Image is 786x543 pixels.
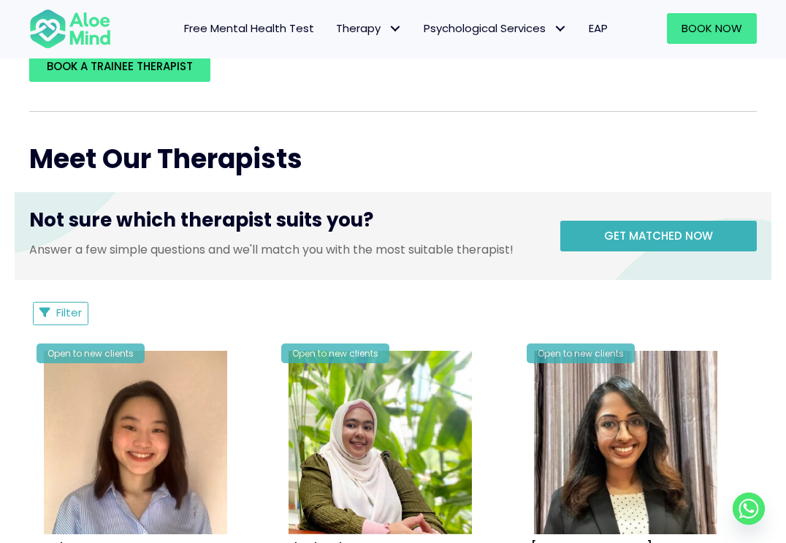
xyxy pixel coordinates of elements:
[534,351,717,534] img: croped-Anita_Profile-photo-300×300
[578,13,619,44] a: EAP
[184,20,314,36] span: Free Mental Health Test
[281,343,389,363] div: Open to new clients
[289,351,472,534] img: Shaheda Counsellor
[560,221,757,251] a: Get matched now
[33,302,88,325] button: Filter Listings
[29,207,538,240] h3: Not sure which therapist suits you?
[549,18,571,39] span: Psychological Services: submenu
[44,351,227,534] img: Kah Mun-profile-crop-300×300
[424,20,567,36] span: Psychological Services
[126,13,619,44] nav: Menu
[604,228,713,243] span: Get matched now
[29,51,210,82] a: BOOK A TRAINEE THERAPIST
[29,241,538,258] p: Answer a few simple questions and we'll match you with the most suitable therapist!
[413,13,578,44] a: Psychological ServicesPsychological Services: submenu
[589,20,608,36] span: EAP
[37,343,145,363] div: Open to new clients
[56,305,82,320] span: Filter
[29,140,302,178] span: Meet Our Therapists
[325,13,413,44] a: TherapyTherapy: submenu
[733,493,765,525] a: Whatsapp
[384,18,405,39] span: Therapy: submenu
[667,13,757,44] a: Book Now
[47,58,193,74] span: BOOK A TRAINEE THERAPIST
[29,8,111,50] img: Aloe mind Logo
[527,343,635,363] div: Open to new clients
[336,20,402,36] span: Therapy
[682,20,742,36] span: Book Now
[173,13,325,44] a: Free Mental Health Test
